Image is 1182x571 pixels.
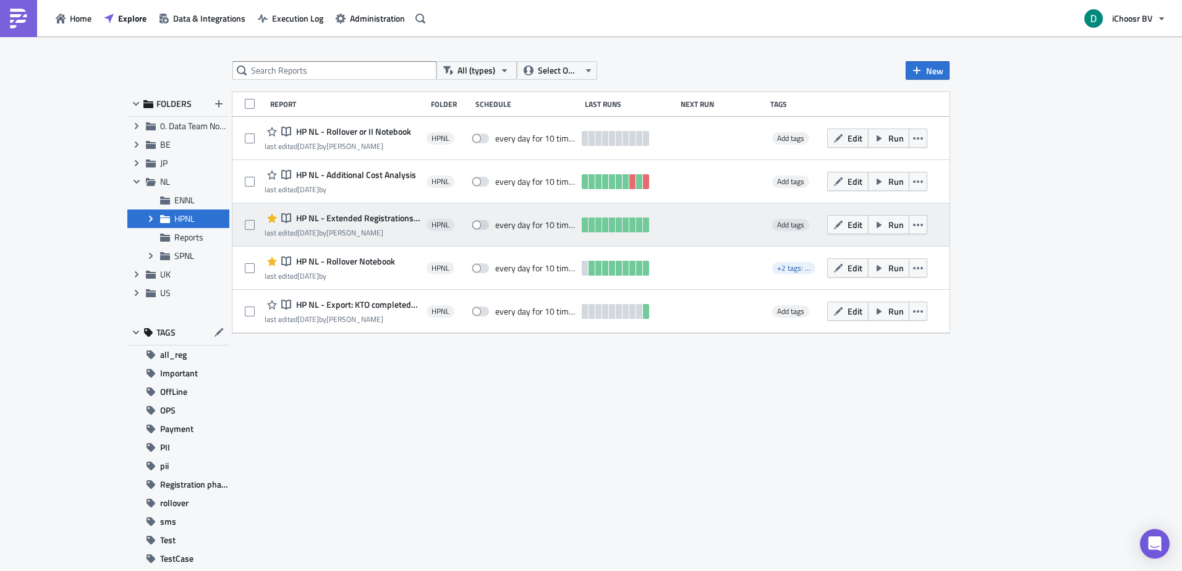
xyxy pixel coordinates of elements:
[495,306,576,317] div: every day for 10 times
[293,213,420,224] span: HP NL - Extended Registrations export
[772,176,809,188] span: Add tags
[1083,8,1104,29] img: Avatar
[926,64,943,77] span: New
[495,176,576,187] div: every day for 10 times
[173,12,245,25] span: Data & Integrations
[431,99,469,109] div: Folder
[265,228,420,237] div: last edited by [PERSON_NAME]
[827,302,869,321] button: Edit
[160,438,170,457] span: PII
[160,138,171,151] span: BE
[160,420,193,438] span: Payment
[297,313,319,325] time: 2025-02-25T11:07:30Z
[777,262,840,274] span: +2 tags: pii, rollover
[127,438,229,457] button: PII
[174,249,194,262] span: SPNL
[252,9,330,28] button: Execution Log
[848,132,862,145] span: Edit
[160,531,176,549] span: Test
[432,177,449,187] span: HPNL
[777,176,804,187] span: Add tags
[127,383,229,401] button: OffLine
[160,364,198,383] span: Important
[772,305,809,318] span: Add tags
[868,129,909,148] button: Run
[495,219,576,231] div: every day for 10 times
[293,299,420,310] span: HP NL - Export: KTO completed/declined #4000 for VEH
[585,99,675,109] div: Last Runs
[297,140,319,152] time: 2025-02-13T11:13:50Z
[848,261,862,274] span: Edit
[432,263,449,273] span: HPNL
[848,305,862,318] span: Edit
[160,268,171,281] span: UK
[127,364,229,383] button: Important
[772,262,815,274] span: +2 tags: pii, rollover
[848,218,862,231] span: Edit
[1140,529,1170,559] div: Open Intercom Messenger
[777,305,804,317] span: Add tags
[160,119,287,132] span: 0. Data Team Notebooks & Reports
[265,271,395,281] div: last edited by
[432,220,449,230] span: HPNL
[160,549,193,568] span: TestCase
[330,9,411,28] a: Administration
[777,132,804,144] span: Add tags
[160,345,187,364] span: all_reg
[98,9,153,28] a: Explore
[868,172,909,191] button: Run
[868,215,909,234] button: Run
[232,61,436,80] input: Search Reports
[770,99,822,109] div: Tags
[156,98,192,109] span: FOLDERS
[888,218,904,231] span: Run
[293,256,395,267] span: HP NL - Rollover Notebook
[848,175,862,188] span: Edit
[827,215,869,234] button: Edit
[475,99,578,109] div: Schedule
[160,156,168,169] span: JP
[495,263,576,274] div: every day for 10 times
[432,133,449,143] span: HPNL
[127,345,229,364] button: all_reg
[888,132,904,145] span: Run
[160,475,229,494] span: Registration phase
[772,132,809,145] span: Add tags
[538,64,579,77] span: Select Owner
[49,9,98,28] button: Home
[160,457,169,475] span: pii
[160,512,176,531] span: sms
[265,142,411,151] div: last edited by [PERSON_NAME]
[127,401,229,420] button: OPS
[457,64,495,77] span: All (types)
[827,258,869,277] button: Edit
[495,133,576,144] div: every day for 10 times
[517,61,597,80] button: Select Owner
[297,227,319,239] time: 2025-03-12T09:24:15Z
[9,9,28,28] img: PushMetrics
[888,261,904,274] span: Run
[174,212,195,225] span: HPNL
[127,457,229,475] button: pii
[265,185,416,194] div: last edited by
[127,512,229,531] button: sms
[174,231,203,243] span: Reports
[681,99,764,109] div: Next Run
[888,305,904,318] span: Run
[432,307,449,316] span: HPNL
[868,302,909,321] button: Run
[772,219,809,231] span: Add tags
[827,129,869,148] button: Edit
[156,327,176,338] span: TAGS
[293,169,416,180] span: HP NL - Additional Cost Analysis
[127,531,229,549] button: Test
[1112,12,1152,25] span: iChoosr BV
[270,99,425,109] div: Report
[160,401,176,420] span: OPS
[272,12,323,25] span: Execution Log
[153,9,252,28] button: Data & Integrations
[297,184,319,195] time: 2025-02-25T12:21:43Z
[118,12,147,25] span: Explore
